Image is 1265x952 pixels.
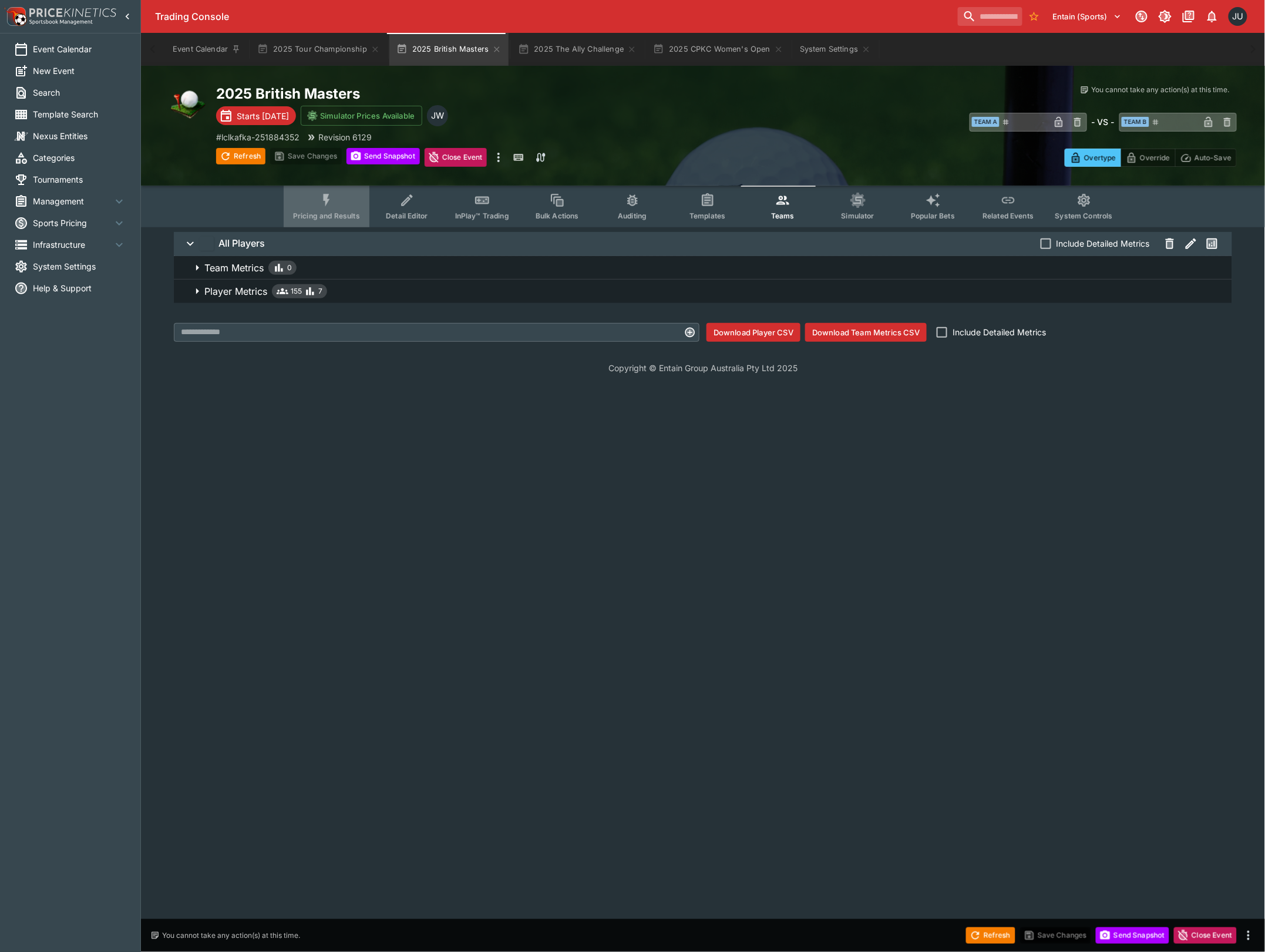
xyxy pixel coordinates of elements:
[174,256,1232,280] button: Team Metrics0
[29,8,116,17] img: PriceKinetics
[29,19,93,25] img: Sportsbook Management
[706,323,800,342] button: Download Player CSV
[1225,4,1251,29] button: Justin.Walsh
[1140,152,1170,164] p: Override
[204,284,267,298] p: Player Metrics
[33,260,126,273] span: System Settings
[33,282,126,294] span: Help & Support
[204,261,264,275] p: Team Metrics
[33,130,126,142] span: Nexus Entities
[291,285,302,297] span: 155
[386,211,428,220] span: Detail Editor
[250,33,387,66] button: 2025 Tour Championship
[216,85,726,103] h2: Copy To Clipboard
[33,108,126,120] span: Template Search
[141,362,1265,374] p: Copyright © Entain Group Australia Pty Ltd 2025
[1025,7,1044,26] button: No Bookmarks
[1131,6,1152,27] button: Connected to PK
[33,43,126,55] span: Event Calendar
[842,211,874,220] span: Simulator
[237,110,289,122] p: Starts [DATE]
[1202,233,1223,254] button: Past Performances
[911,211,955,220] span: Popular Bets
[1084,152,1116,164] p: Overtype
[1229,7,1247,26] div: Justin.Walsh
[33,173,126,186] span: Tournaments
[174,280,1232,303] button: Player Metrics1557
[162,930,300,941] p: You cannot take any action(s) at this time.
[33,65,126,77] span: New Event
[972,117,1000,127] span: Team A
[218,237,265,250] h6: All Players
[1195,152,1232,164] p: Auto-Save
[1175,149,1237,167] button: Auto-Save
[536,211,579,220] span: Bulk Actions
[1174,927,1237,944] button: Close Event
[805,323,927,342] button: Download Team Metrics CSV
[33,152,126,164] span: Categories
[427,105,448,126] div: Justin Walsh
[1122,117,1149,127] span: Team B
[284,186,1122,227] div: Event type filters
[1096,927,1169,944] button: Send Snapshot
[33,195,112,207] span: Management
[389,33,509,66] button: 2025 British Masters
[1065,149,1121,167] button: Overtype
[1178,6,1199,27] button: Documentation
[966,927,1015,944] button: Refresh
[216,131,300,143] p: Copy To Clipboard
[287,262,292,274] span: 0
[33,86,126,99] span: Search
[771,211,795,220] span: Teams
[646,33,790,66] button: 2025 CPKC Women's Open
[174,232,1232,255] button: All PlayersInclude Detailed MetricsPast Performances
[1055,211,1113,220] span: System Controls
[1046,7,1129,26] button: Select Tenant
[1155,6,1176,27] button: Toggle light/dark mode
[169,85,207,122] img: golf.png
[425,148,487,167] button: Close Event
[455,211,509,220] span: InPlay™ Trading
[33,238,112,251] span: Infrastructure
[1092,85,1230,95] p: You cannot take any action(s) at this time.
[301,106,422,126] button: Simulator Prices Available
[958,7,1022,26] input: search
[1202,6,1223,27] button: Notifications
[983,211,1034,220] span: Related Events
[1065,149,1237,167] div: Start From
[793,33,878,66] button: System Settings
[346,148,420,164] button: Send Snapshot
[689,211,725,220] span: Templates
[953,326,1046,338] span: Include Detailed Metrics
[1057,237,1150,250] span: Include Detailed Metrics
[511,33,644,66] button: 2025 The Ally Challenge
[618,211,647,220] span: Auditing
[1242,929,1256,943] button: more
[155,11,953,23] div: Trading Console
[293,211,360,220] span: Pricing and Results
[1092,116,1115,128] h6: - VS -
[4,5,27,28] img: PriceKinetics Logo
[318,131,372,143] p: Revision 6129
[492,148,506,167] button: more
[216,148,265,164] button: Refresh
[166,33,248,66] button: Event Calendar
[318,285,322,297] span: 7
[33,217,112,229] span: Sports Pricing
[1121,149,1175,167] button: Override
